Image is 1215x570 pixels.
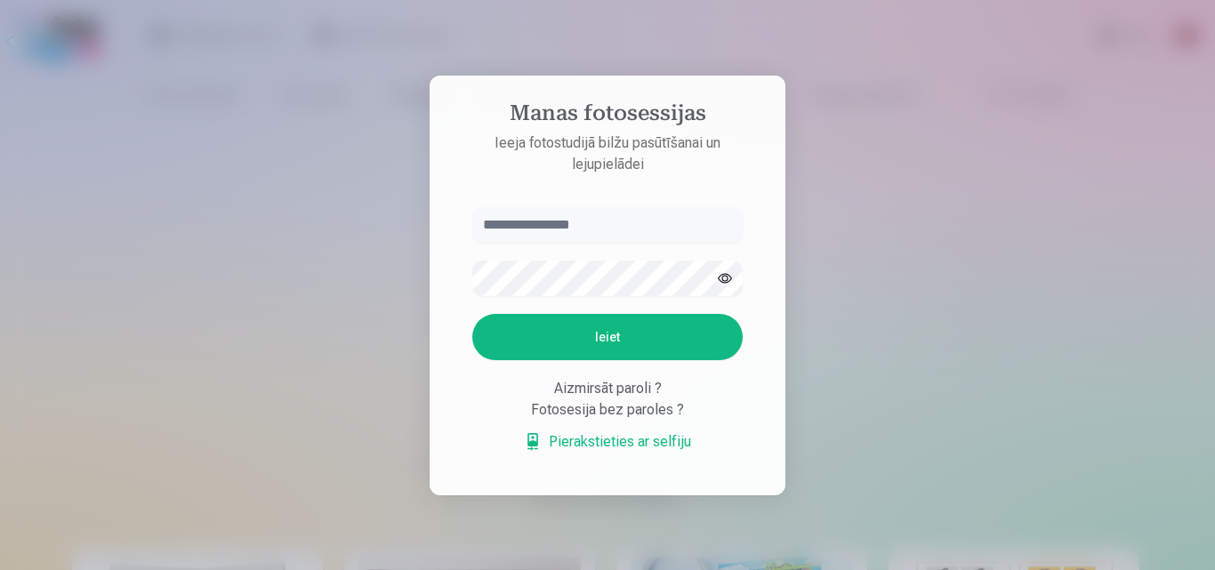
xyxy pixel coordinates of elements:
[472,314,743,360] button: Ieiet
[455,100,760,132] h4: Manas fotosessijas
[455,132,760,175] p: Ieeja fotostudijā bilžu pasūtīšanai un lejupielādei
[524,431,691,453] a: Pierakstieties ar selfiju
[472,378,743,399] div: Aizmirsāt paroli ?
[472,399,743,421] div: Fotosesija bez paroles ?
